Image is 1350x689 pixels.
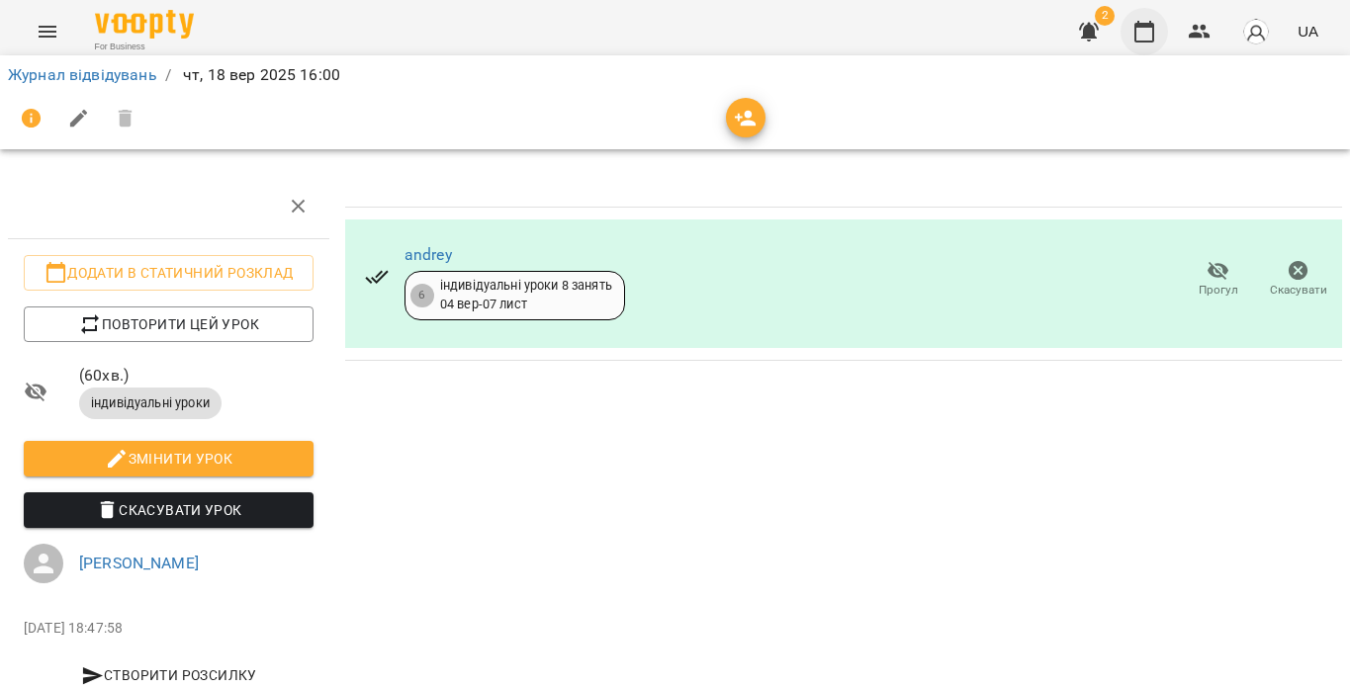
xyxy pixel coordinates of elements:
[40,498,298,522] span: Скасувати Урок
[24,306,314,342] button: Повторити цей урок
[79,394,222,412] span: індивідуальні уроки
[1290,13,1326,49] button: UA
[1178,252,1258,307] button: Прогул
[40,312,298,336] span: Повторити цей урок
[24,619,314,639] p: [DATE] 18:47:58
[24,441,314,476] button: Змінити урок
[410,284,434,307] div: 6
[40,447,298,471] span: Змінити урок
[40,261,298,285] span: Додати в статичний розклад
[95,10,194,39] img: Voopty Logo
[165,63,171,87] li: /
[1199,282,1238,299] span: Прогул
[1095,6,1115,26] span: 2
[24,8,71,55] button: Menu
[8,63,1342,87] nav: breadcrumb
[24,255,314,291] button: Додати в статичний розклад
[1298,21,1318,42] span: UA
[440,277,612,313] div: індивідуальні уроки 8 занять 04 вер - 07 лист
[405,245,452,264] a: andrey
[79,554,199,572] a: [PERSON_NAME]
[1258,252,1338,307] button: Скасувати
[1270,282,1327,299] span: Скасувати
[179,63,340,87] p: чт, 18 вер 2025 16:00
[8,65,157,84] a: Журнал відвідувань
[32,663,306,687] span: Створити розсилку
[1242,18,1270,45] img: avatar_s.png
[79,364,314,388] span: ( 60 хв. )
[95,41,194,53] span: For Business
[24,492,314,528] button: Скасувати Урок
